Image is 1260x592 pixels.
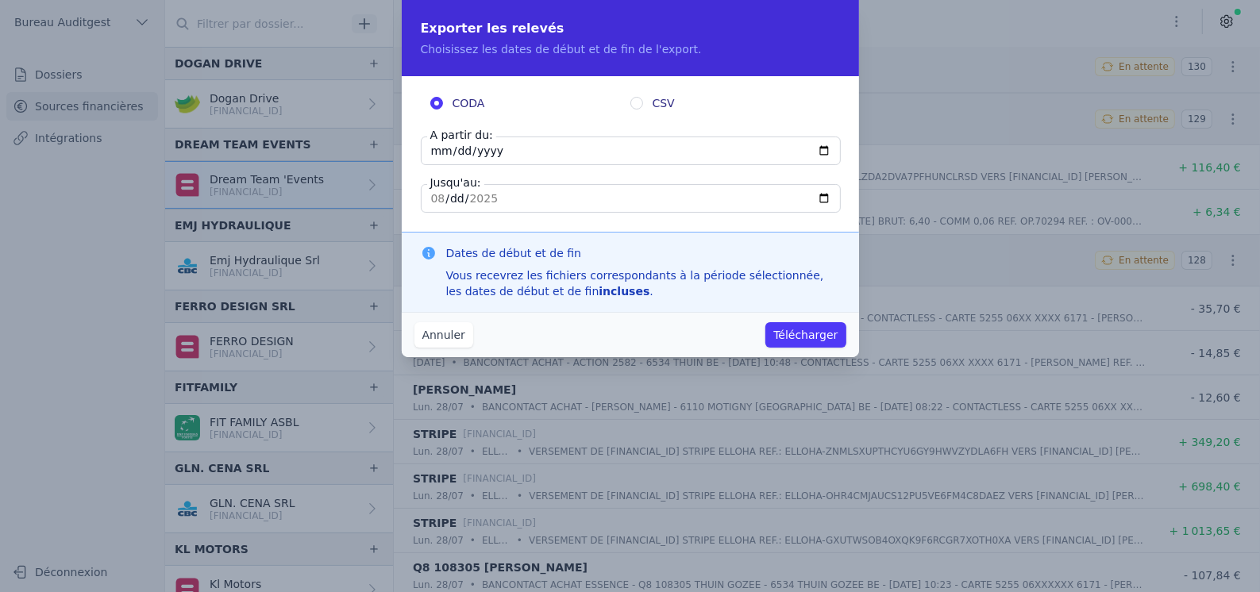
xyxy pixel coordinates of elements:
[630,97,643,110] input: CSV
[599,285,649,298] strong: incluses
[630,95,830,111] label: CSV
[414,322,473,348] button: Annuler
[427,175,484,190] label: Jusqu'au:
[421,19,840,38] h2: Exporter les relevés
[453,95,485,111] span: CODA
[430,97,443,110] input: CODA
[421,41,840,57] p: Choisissez les dates de début et de fin de l'export.
[446,245,840,261] h3: Dates de début et de fin
[653,95,675,111] span: CSV
[427,127,496,143] label: A partir du:
[446,267,840,299] div: Vous recevrez les fichiers correspondants à la période sélectionnée, les dates de début et de fin .
[430,95,630,111] label: CODA
[765,322,846,348] button: Télécharger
